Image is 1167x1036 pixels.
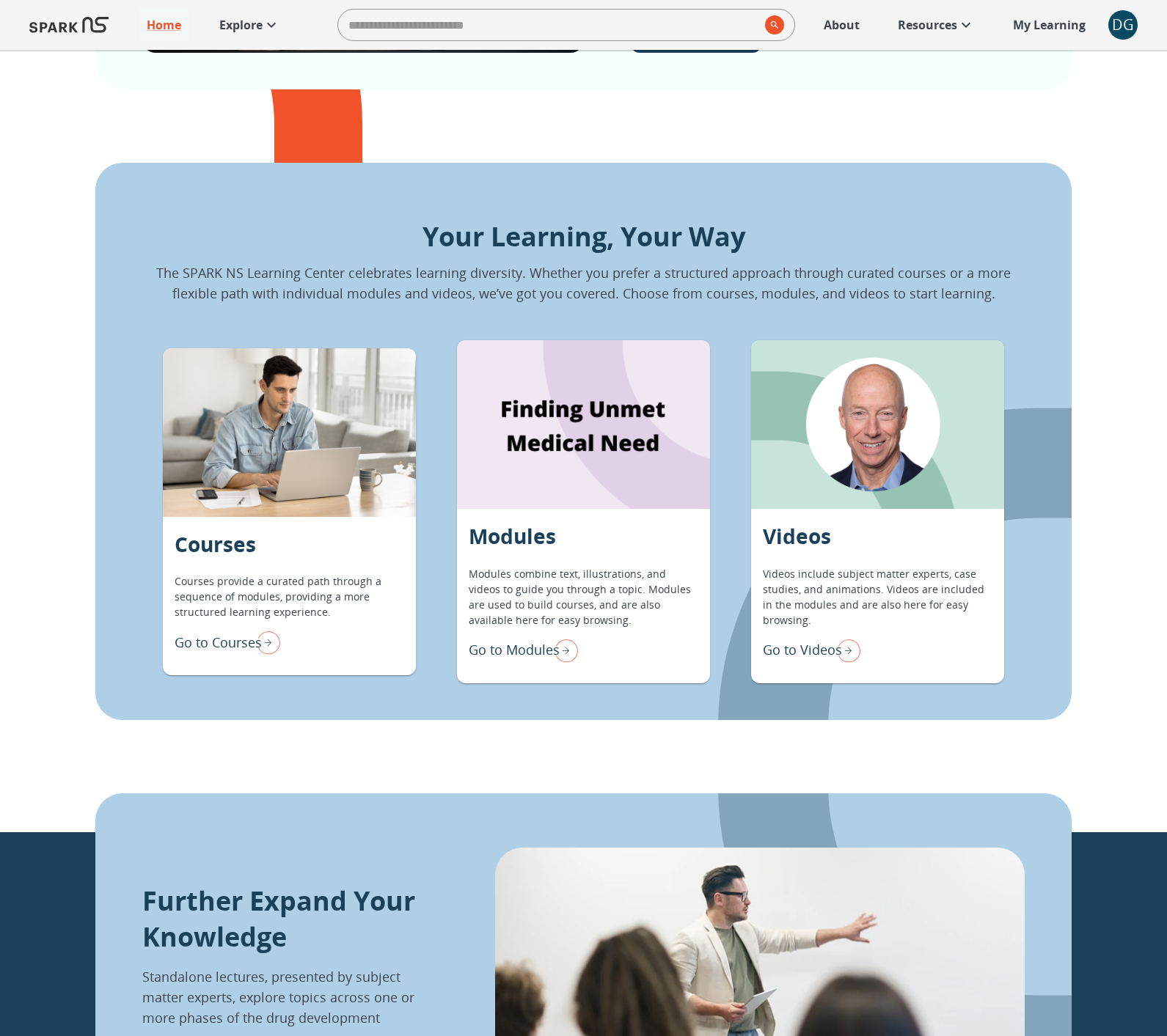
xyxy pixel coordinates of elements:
[759,10,784,40] button: search
[1108,10,1138,40] div: DG
[163,348,416,517] div: Courses
[175,633,262,653] p: Go to Courses
[890,9,982,41] a: Resources
[763,566,992,628] p: Videos include subject matter experts, case studies, and animations. Videos are included in the m...
[175,573,404,620] p: Courses provide a curated path through a sequence of modules, providing a more structured learnin...
[212,9,288,41] a: Explore
[147,16,181,34] p: Home
[824,16,860,34] p: About
[1013,16,1086,34] p: My Learning
[175,529,256,559] p: Courses
[469,640,560,660] p: Go to Modules
[29,7,109,43] img: Logo of SPARK at Stanford
[816,9,867,41] a: About
[549,635,578,666] img: right arrow
[142,883,422,955] p: Further Expand Your Knowledge
[457,340,710,509] div: Modules
[898,16,957,34] p: Resources
[142,217,1025,257] p: Your Learning, Your Way
[175,627,280,658] div: Go to Courses
[251,627,280,658] img: right arrow
[469,566,698,628] p: Modules combine text, illustrations, and videos to guide you through a topic. Modules are used to...
[763,635,860,666] div: Go to Videos
[1006,9,1094,41] a: My Learning
[763,521,831,551] p: Videos
[1108,10,1138,40] button: account of current user
[763,640,842,660] p: Go to Videos
[469,521,556,551] p: Modules
[831,635,860,666] img: right arrow
[219,16,263,34] p: Explore
[751,340,1004,509] div: Videos
[469,635,578,666] div: Go to Modules
[142,262,1025,304] p: The SPARK NS Learning Center celebrates learning diversity. Whether you prefer a structured appro...
[139,9,189,41] a: Home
